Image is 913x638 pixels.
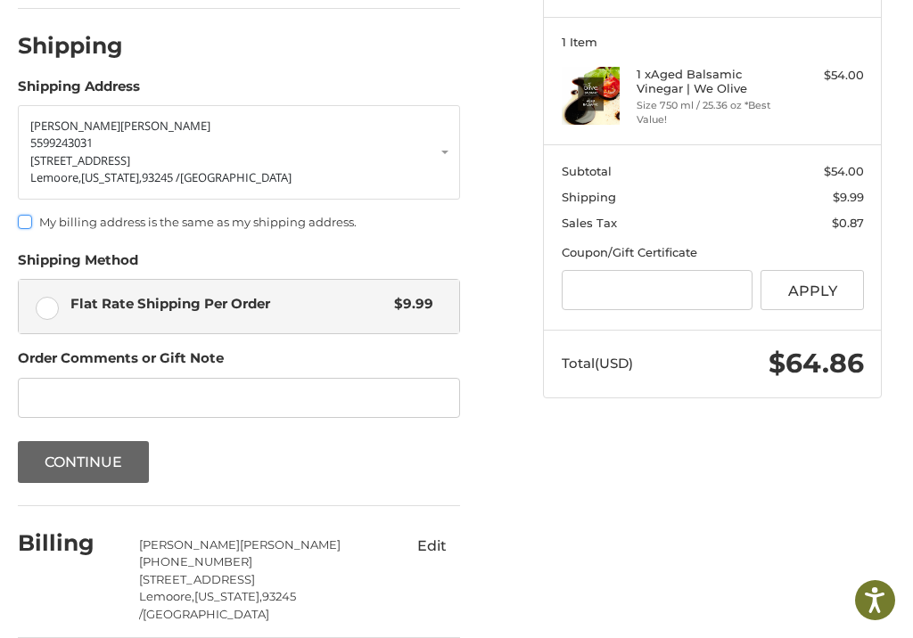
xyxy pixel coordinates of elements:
span: [US_STATE], [194,589,262,603]
span: 5599243031 [30,135,93,151]
span: 93245 / [139,589,296,621]
h3: 1 Item [562,35,864,49]
h2: Billing [18,529,122,557]
span: [PERSON_NAME] [240,537,341,552]
span: Shipping [562,190,616,204]
span: Total (USD) [562,355,633,372]
legend: Shipping Address [18,77,140,105]
span: [PERSON_NAME] [120,118,210,134]
h4: 1 x Aged Balsamic Vinegar | We Olive [637,67,784,96]
span: [STREET_ADDRESS] [30,152,130,168]
li: Size 750 ml / 25.36 oz *Best Value! [637,98,784,127]
legend: Order Comments [18,348,224,377]
span: Lemoore, [30,169,81,185]
button: Open LiveChat chat widget [205,23,226,45]
span: Flat Rate Shipping Per Order [70,294,385,315]
span: $9.99 [833,190,864,204]
legend: Shipping Method [18,250,138,279]
span: $64.86 [769,347,864,380]
span: Subtotal [562,164,612,178]
span: Lemoore, [139,589,194,603]
button: Apply [761,270,864,310]
span: [STREET_ADDRESS] [139,572,255,586]
label: My billing address is the same as my shipping address. [18,215,461,229]
div: Coupon/Gift Certificate [562,244,864,262]
span: [GEOGRAPHIC_DATA] [180,169,292,185]
h2: Shipping [18,32,123,60]
input: Gift Certificate or Coupon Code [562,270,753,310]
a: Enter or select a different address [18,105,461,200]
span: $9.99 [385,294,433,315]
span: [PHONE_NUMBER] [139,554,252,568]
p: We're away right now. Please check back later! [25,27,202,41]
span: 93245 / [142,169,180,185]
span: [US_STATE], [81,169,142,185]
span: $54.00 [824,164,864,178]
button: Edit [403,532,460,560]
div: $54.00 [788,67,864,85]
span: [GEOGRAPHIC_DATA] [143,607,269,621]
span: [PERSON_NAME] [139,537,240,552]
span: $0.87 [832,216,864,230]
button: Continue [18,441,150,483]
span: [PERSON_NAME] [30,118,120,134]
span: Sales Tax [562,216,617,230]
